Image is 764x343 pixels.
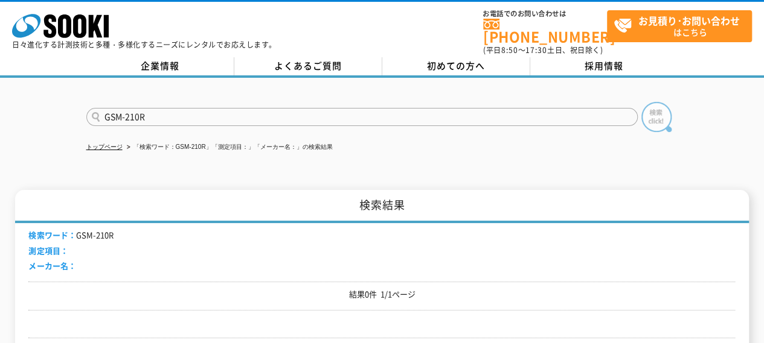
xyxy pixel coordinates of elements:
a: お見積り･お問い合わせはこちら [607,10,752,42]
span: 検索ワード： [28,229,75,241]
span: お電話でのお問い合わせは [483,10,607,17]
h1: 検索結果 [15,190,748,223]
a: 採用情報 [530,57,678,75]
span: (平日 ～ 土日、祝日除く) [483,45,603,55]
a: よくあるご質問 [234,57,382,75]
input: 商品名、型式、NETIS番号を入力してください [86,108,638,126]
span: 測定項目： [28,245,68,256]
span: メーカー名： [28,260,75,271]
a: 初めての方へ [382,57,530,75]
span: 初めての方へ [427,59,485,72]
p: 結果0件 1/1ページ [28,288,735,301]
img: btn_search.png [641,102,672,132]
span: はこちら [614,11,751,41]
a: [PHONE_NUMBER] [483,19,607,43]
li: 「検索ワード：GSM-210R」「測定項目：」「メーカー名：」の検索結果 [124,141,333,154]
strong: お見積り･お問い合わせ [638,13,740,28]
span: 8:50 [501,45,518,55]
a: 企業情報 [86,57,234,75]
a: トップページ [86,143,123,150]
span: 17:30 [525,45,547,55]
p: 日々進化する計測技術と多種・多様化するニーズにレンタルでお応えします。 [12,41,277,48]
li: GSM-210R [28,229,113,242]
